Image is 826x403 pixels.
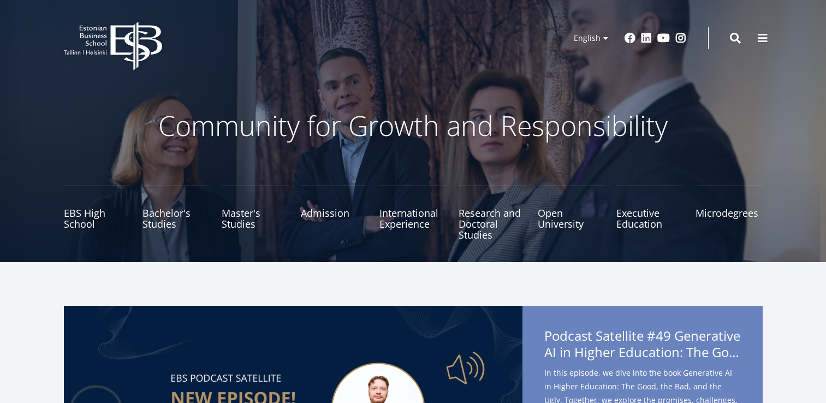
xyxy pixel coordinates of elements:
[124,109,703,142] p: Community for Growth and Responsibility
[696,186,763,240] a: Microdegrees
[64,186,131,240] a: EBS High School
[222,186,289,240] a: Master's Studies
[142,186,210,240] a: Bachelor's Studies
[544,328,741,364] span: Podcast Satellite #49 Generative
[625,33,635,44] a: Facebook
[544,344,741,360] span: AI in Higher Education: The Good, the Bad, and the Ugly
[301,186,368,240] a: Admission
[641,33,652,44] a: Linkedin
[675,33,686,44] a: Instagram
[657,33,670,44] a: Youtube
[379,186,447,240] a: International Experience
[459,186,526,240] a: Research and Doctoral Studies
[538,186,605,240] a: Open University
[616,186,684,240] a: Executive Education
